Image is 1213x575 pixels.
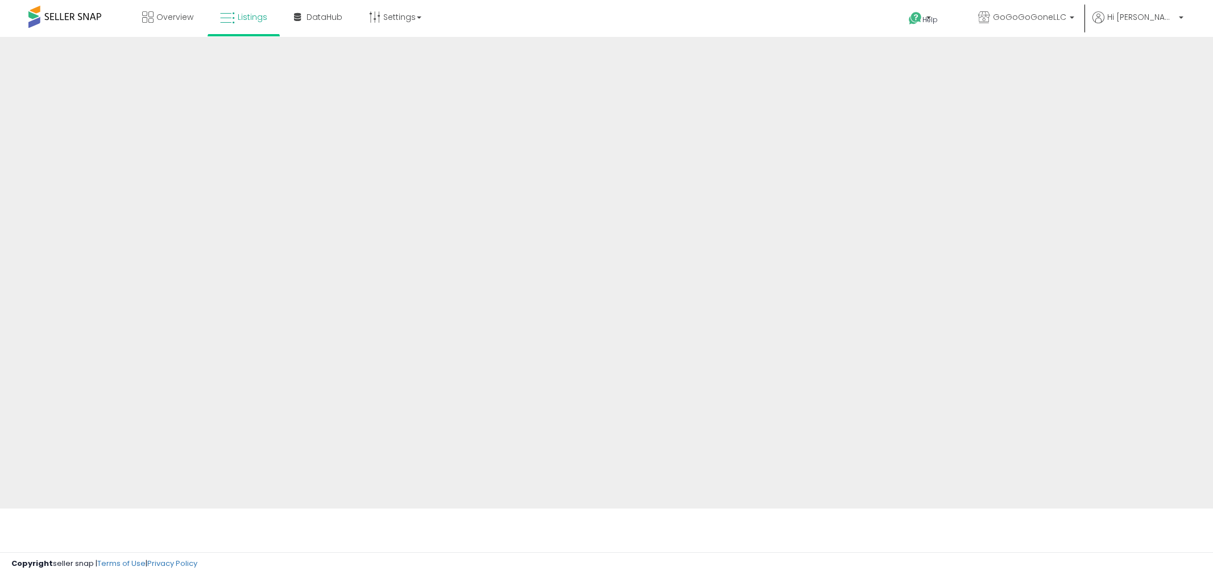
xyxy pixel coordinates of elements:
[922,15,938,24] span: Help
[1092,11,1183,37] a: Hi [PERSON_NAME]
[993,11,1066,23] span: GoGoGoGoneLLC
[307,11,342,23] span: DataHub
[900,3,960,37] a: Help
[238,11,267,23] span: Listings
[1107,11,1175,23] span: Hi [PERSON_NAME]
[156,11,193,23] span: Overview
[908,11,922,26] i: Get Help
